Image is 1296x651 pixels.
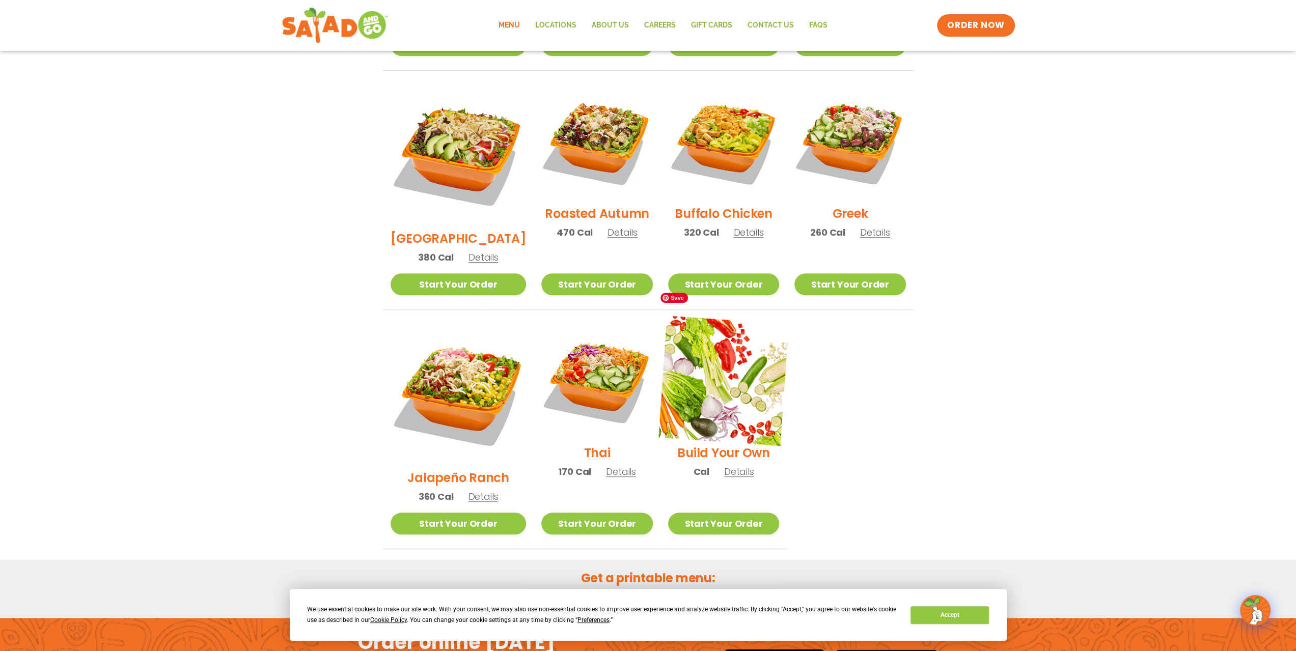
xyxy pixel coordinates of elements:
[947,19,1004,32] span: ORDER NOW
[383,569,914,587] h2: Get a printable menu:
[491,14,528,37] a: Menu
[418,250,454,264] span: 380 Cal
[584,14,637,37] a: About Us
[794,86,905,197] img: Product photo for Greek Salad
[660,293,688,303] span: Save
[668,86,779,197] img: Product photo for Buffalo Chicken Salad
[658,316,789,446] img: Product photo for Build Your Own
[832,205,868,222] h2: Greek
[740,14,802,37] a: Contact Us
[307,604,898,626] div: We use essential cookies to make our site work. With your consent, we may also use non-essential ...
[584,444,611,462] h2: Thai
[391,86,527,222] img: Product photo for BBQ Ranch Salad
[541,513,652,534] a: Start Your Order
[693,465,709,478] span: Cal
[528,14,584,37] a: Locations
[668,273,779,295] a: Start Your Order
[794,273,905,295] a: Start Your Order
[282,5,389,46] img: new-SAG-logo-768×292
[468,490,498,503] span: Details
[290,589,1007,641] div: Cookie Consent Prompt
[684,225,719,239] span: 320 Cal
[608,226,638,239] span: Details
[911,606,989,624] button: Accept
[675,205,772,222] h2: Buffalo Chicken
[1241,596,1270,625] img: wpChatIcon
[541,325,652,436] img: Product photo for Thai Salad
[545,205,649,222] h2: Roasted Autumn
[860,226,890,239] span: Details
[468,251,499,264] span: Details
[419,490,454,503] span: 360 Cal
[937,14,1014,37] a: ORDER NOW
[724,465,754,478] span: Details
[370,616,407,624] span: Cookie Policy
[606,465,636,478] span: Details
[391,230,527,247] h2: [GEOGRAPHIC_DATA]
[407,469,509,487] h2: Jalapeño Ranch
[668,513,779,534] a: Start Your Order
[677,444,770,462] h2: Build Your Own
[558,465,591,478] span: 170 Cal
[810,225,845,239] span: 260 Cal
[391,513,527,534] a: Start Your Order
[541,86,652,197] img: Product photo for Roasted Autumn Salad
[683,14,740,37] a: GIFT CARDS
[577,616,610,624] span: Preferences
[557,225,593,239] span: 470 Cal
[491,14,835,37] nav: Menu
[733,226,763,239] span: Details
[802,14,835,37] a: FAQs
[391,325,527,461] img: Product photo for Jalapeño Ranch Salad
[637,14,683,37] a: Careers
[541,273,652,295] a: Start Your Order
[391,273,527,295] a: Start Your Order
